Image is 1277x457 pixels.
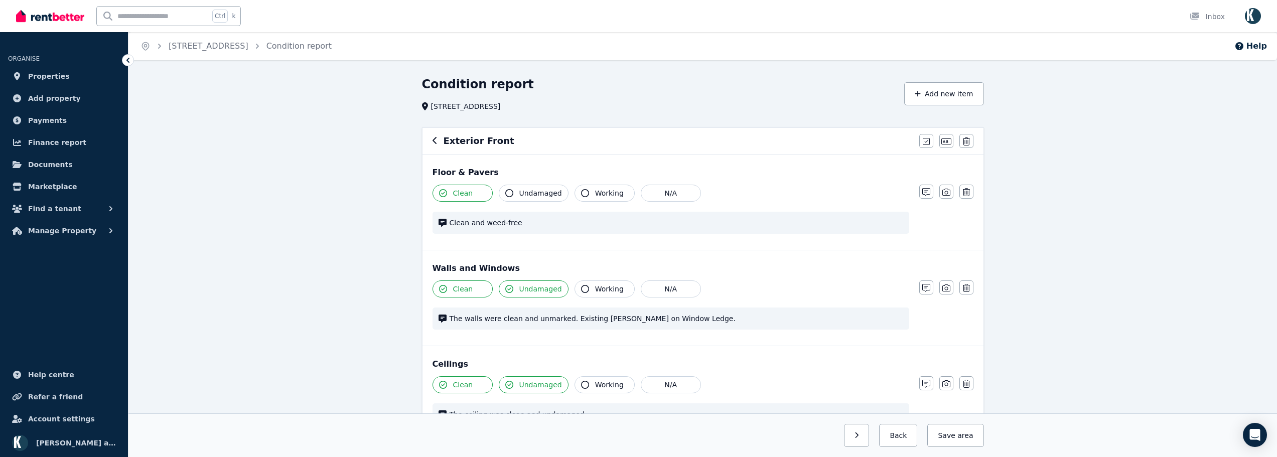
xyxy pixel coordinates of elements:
[28,114,67,126] span: Payments
[8,132,120,153] a: Finance report
[8,365,120,385] a: Help centre
[453,380,473,390] span: Clean
[28,225,96,237] span: Manage Property
[1245,8,1261,24] img: Omid Ferdowsian as trustee for The Ferdowsian Trust
[8,199,120,219] button: Find a tenant
[28,70,70,82] span: Properties
[28,369,74,381] span: Help centre
[212,10,228,23] span: Ctrl
[8,409,120,429] a: Account settings
[453,284,473,294] span: Clean
[519,188,562,198] span: Undamaged
[957,430,973,440] span: area
[641,185,701,202] button: N/A
[28,203,81,215] span: Find a tenant
[519,380,562,390] span: Undamaged
[575,185,635,202] button: Working
[28,181,77,193] span: Marketplace
[433,358,973,370] div: Ceilings
[8,155,120,175] a: Documents
[433,280,493,297] button: Clean
[12,435,28,451] img: Omid Ferdowsian as trustee for The Ferdowsian Trust
[575,280,635,297] button: Working
[169,41,248,51] a: [STREET_ADDRESS]
[450,314,903,324] span: The walls were clean and unmarked. Existing [PERSON_NAME] on Window Ledge.
[28,413,95,425] span: Account settings
[453,188,473,198] span: Clean
[431,101,501,111] span: [STREET_ADDRESS]
[1234,40,1267,52] button: Help
[8,66,120,86] a: Properties
[499,280,569,297] button: Undamaged
[8,88,120,108] a: Add property
[433,262,973,274] div: Walls and Windows
[433,167,973,179] div: Floor & Pavers
[232,12,235,20] span: k
[1243,423,1267,447] div: Open Intercom Messenger
[641,376,701,393] button: N/A
[519,284,562,294] span: Undamaged
[595,380,624,390] span: Working
[28,391,83,403] span: Refer a friend
[499,376,569,393] button: Undamaged
[1190,12,1225,22] div: Inbox
[8,55,40,62] span: ORGANISE
[575,376,635,393] button: Working
[16,9,84,24] img: RentBetter
[879,424,917,447] button: Back
[128,32,344,60] nav: Breadcrumb
[450,409,903,419] span: The ceiling was clean and undamaged.
[422,76,534,92] h1: Condition report
[927,424,983,447] button: Save area
[266,41,332,51] a: Condition report
[444,134,514,148] h6: Exterior Front
[28,136,86,148] span: Finance report
[433,185,493,202] button: Clean
[595,188,624,198] span: Working
[8,177,120,197] a: Marketplace
[499,185,569,202] button: Undamaged
[595,284,624,294] span: Working
[28,159,73,171] span: Documents
[36,437,116,449] span: [PERSON_NAME] as trustee for The Ferdowsian Trust
[904,82,984,105] button: Add new item
[8,110,120,130] a: Payments
[450,218,903,228] span: Clean and weed-free
[433,376,493,393] button: Clean
[8,387,120,407] a: Refer a friend
[8,221,120,241] button: Manage Property
[28,92,81,104] span: Add property
[641,280,701,297] button: N/A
